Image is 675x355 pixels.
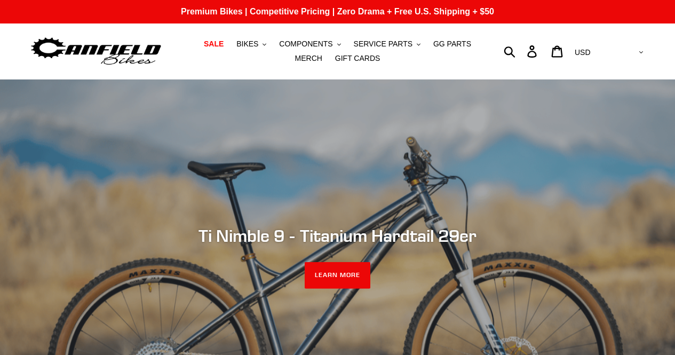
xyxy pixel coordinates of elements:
button: BIKES [231,37,272,51]
span: SALE [204,40,224,49]
a: LEARN MORE [305,262,370,289]
span: BIKES [236,40,258,49]
h2: Ti Nimble 9 - Titanium Hardtail 29er [47,225,629,246]
button: COMPONENTS [274,37,346,51]
span: GIFT CARDS [335,54,380,63]
span: COMPONENTS [279,40,332,49]
a: GG PARTS [428,37,477,51]
a: SALE [198,37,229,51]
span: MERCH [295,54,322,63]
button: SERVICE PARTS [348,37,426,51]
span: SERVICE PARTS [354,40,412,49]
a: MERCH [290,51,328,66]
a: GIFT CARDS [330,51,386,66]
img: Canfield Bikes [29,35,163,68]
span: GG PARTS [433,40,471,49]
